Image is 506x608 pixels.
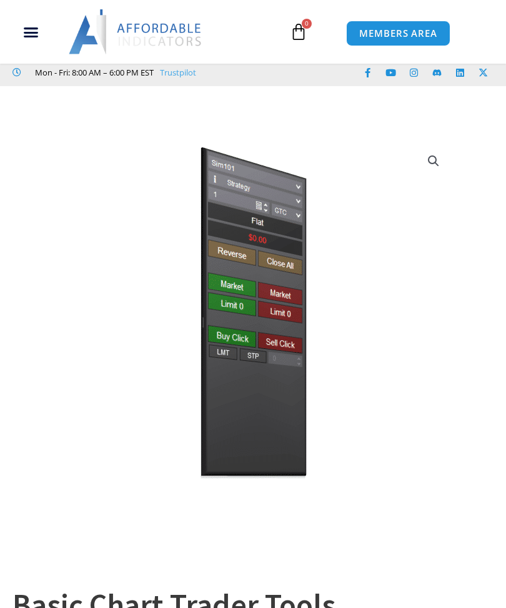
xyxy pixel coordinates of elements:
img: BasicTools [52,140,454,486]
span: Mon - Fri: 8:00 AM – 6:00 PM EST [32,65,154,80]
a: 0 [271,14,326,50]
a: MEMBERS AREA [346,21,450,46]
img: LogoAI | Affordable Indicators – NinjaTrader [69,9,203,54]
span: 0 [302,19,312,29]
div: Menu Toggle [6,20,56,44]
span: MEMBERS AREA [359,29,437,38]
a: Trustpilot [160,65,196,80]
a: View full-screen image gallery [422,150,445,172]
